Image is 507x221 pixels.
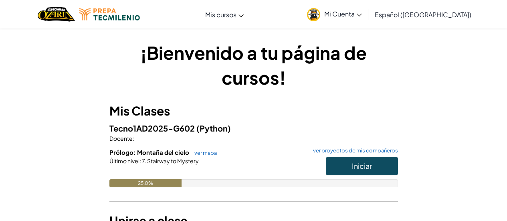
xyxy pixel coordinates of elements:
[326,157,398,175] button: Iniciar
[324,10,362,18] span: Mi Cuenta
[109,179,182,187] div: 25.0%
[109,148,190,156] span: Prólogo: Montaña del cielo
[190,150,217,156] a: ver mapa
[309,148,398,153] a: ver proyectos de mis compañeros
[352,161,372,170] span: Iniciar
[109,157,139,164] span: Último nivel
[139,157,141,164] span: :
[109,40,398,90] h1: ¡Bienvenido a tu página de cursos!
[371,4,475,25] a: Español ([GEOGRAPHIC_DATA])
[303,2,366,27] a: Mi Cuenta
[146,157,199,164] span: Stairway to Mystery
[38,6,75,22] a: Ozaria by CodeCombat logo
[133,135,134,142] span: :
[201,4,248,25] a: Mis cursos
[141,157,146,164] span: 7.
[38,6,75,22] img: Home
[109,102,398,120] h3: Mis Clases
[196,123,231,133] span: (Python)
[109,123,196,133] span: Tecno1AD2025-G602
[375,10,471,19] span: Español ([GEOGRAPHIC_DATA])
[109,135,133,142] span: Docente
[79,8,140,20] img: Tecmilenio logo
[307,8,320,21] img: avatar
[205,10,236,19] span: Mis cursos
